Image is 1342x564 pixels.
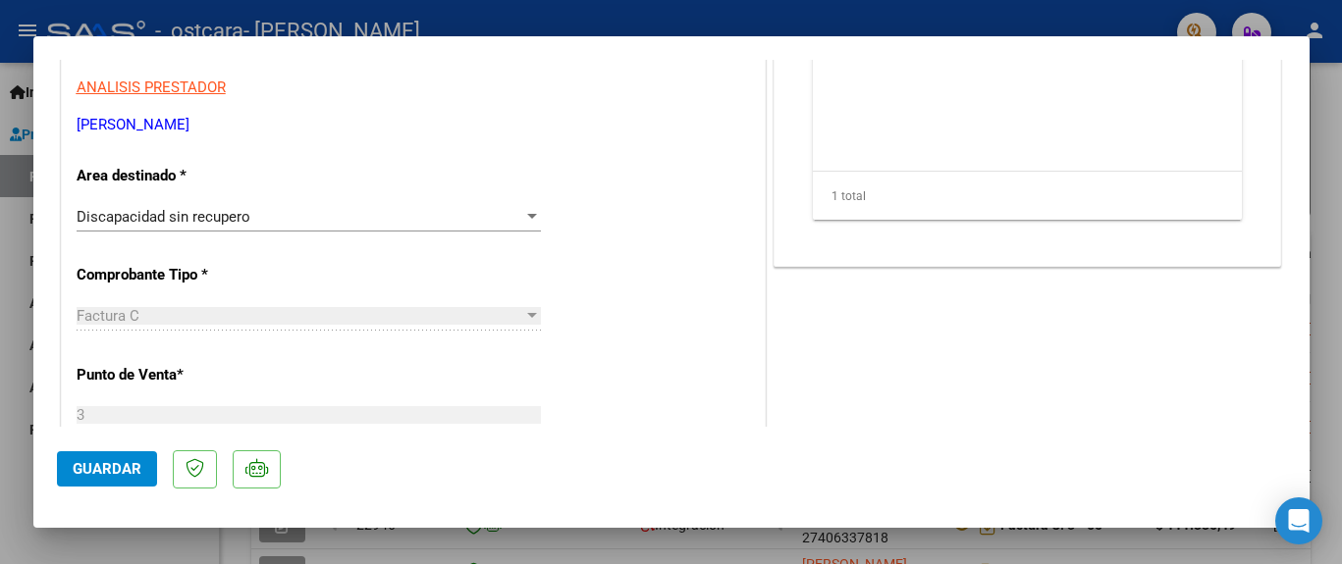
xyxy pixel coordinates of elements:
[1275,497,1322,544] div: Open Intercom Messenger
[77,364,279,386] p: Punto de Venta
[77,307,139,325] span: Factura C
[77,165,279,187] p: Area destinado *
[57,451,157,487] button: Guardar
[77,264,279,286] p: Comprobante Tipo *
[77,114,750,136] p: [PERSON_NAME]
[813,172,1243,221] div: 1 total
[73,460,141,478] span: Guardar
[77,78,226,96] span: ANALISIS PRESTADOR
[77,208,250,226] span: Discapacidad sin recupero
